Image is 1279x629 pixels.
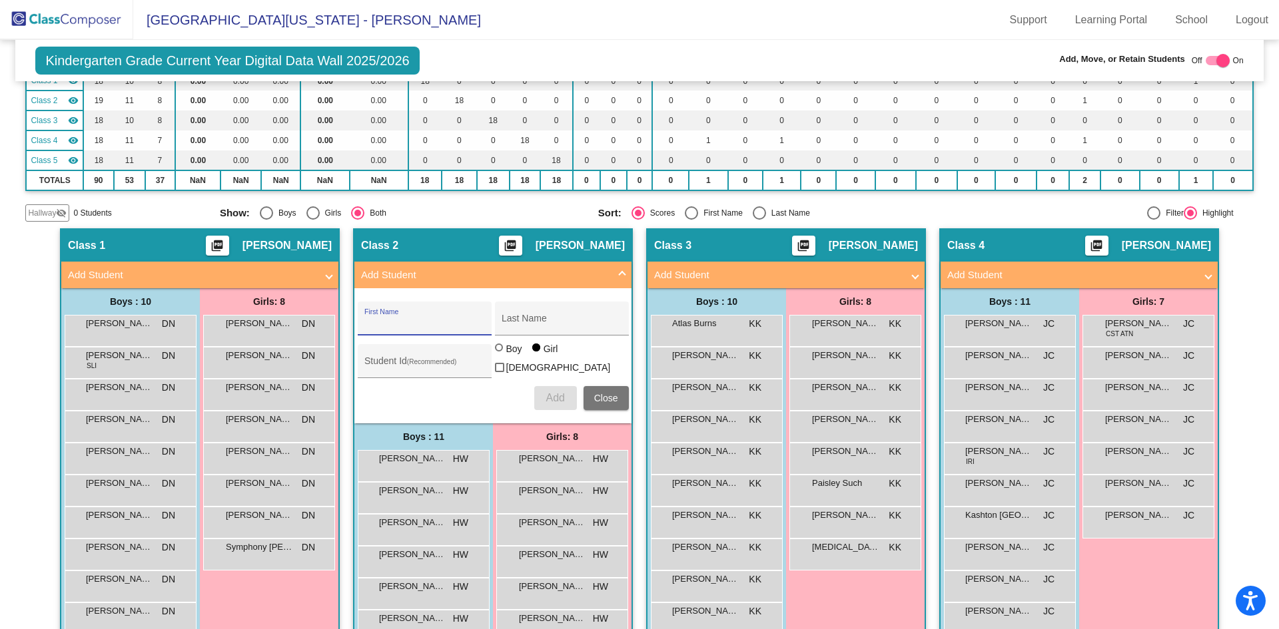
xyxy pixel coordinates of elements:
[1085,236,1108,256] button: Print Students Details
[1140,170,1179,190] td: 0
[242,239,332,252] span: [PERSON_NAME]
[672,381,739,394] span: [PERSON_NAME]
[1164,9,1218,31] a: School
[1037,110,1068,130] td: 0
[31,134,57,146] span: Class 4
[1122,239,1211,252] span: [PERSON_NAME]
[300,170,349,190] td: NaN
[175,170,220,190] td: NaN
[1213,110,1253,130] td: 0
[801,170,836,190] td: 0
[1140,150,1179,170] td: 0
[1192,55,1202,67] span: Off
[540,170,572,190] td: 18
[86,349,153,362] span: [PERSON_NAME]
[1037,91,1068,110] td: 0
[600,150,627,170] td: 0
[836,130,875,150] td: 0
[766,207,810,219] div: Last Name
[652,150,689,170] td: 0
[226,413,292,426] span: [PERSON_NAME]
[652,130,689,150] td: 0
[114,91,145,110] td: 11
[672,413,739,426] span: [PERSON_NAME]
[477,130,509,150] td: 0
[947,268,1195,283] mat-panel-title: Add Student
[965,381,1032,394] span: [PERSON_NAME]
[763,170,801,190] td: 1
[273,207,296,219] div: Boys
[1037,150,1068,170] td: 0
[300,110,349,130] td: 0.00
[502,318,622,329] input: Last Name
[510,130,541,150] td: 18
[543,342,558,355] div: Girl
[1037,130,1068,150] td: 0
[68,239,105,252] span: Class 1
[916,130,957,150] td: 0
[302,413,315,427] span: DN
[350,150,408,170] td: 0.00
[68,95,79,106] mat-icon: visibility
[26,150,83,170] td: Suzanne Sircely - No Class Name
[1183,349,1194,363] span: JC
[728,130,763,150] td: 0
[350,130,408,150] td: 0.00
[875,150,916,170] td: 0
[220,130,261,150] td: 0.00
[672,445,739,458] span: [PERSON_NAME]
[600,110,627,130] td: 0
[540,110,572,130] td: 0
[1140,91,1179,110] td: 0
[209,239,225,258] mat-icon: picture_as_pdf
[573,150,600,170] td: 0
[361,268,609,283] mat-panel-title: Add Student
[995,150,1037,170] td: 0
[763,130,801,150] td: 1
[801,130,836,150] td: 0
[889,381,901,395] span: KK
[68,115,79,126] mat-icon: visibility
[749,349,761,363] span: KK
[1105,413,1172,426] span: [PERSON_NAME]
[889,349,901,363] span: KK
[133,9,481,31] span: [GEOGRAPHIC_DATA][US_STATE] - [PERSON_NAME]
[573,170,600,190] td: 0
[1100,150,1139,170] td: 0
[350,91,408,110] td: 0.00
[510,91,541,110] td: 0
[1043,381,1055,395] span: JC
[1100,170,1139,190] td: 0
[442,91,477,110] td: 18
[300,91,349,110] td: 0.00
[1105,317,1172,330] span: [PERSON_NAME]
[728,91,763,110] td: 0
[114,130,145,150] td: 11
[600,91,627,110] td: 0
[408,110,442,130] td: 0
[1069,150,1101,170] td: 0
[534,386,577,410] button: Add
[26,130,83,150] td: Julie Charboneau - No Class Name
[145,130,175,150] td: 7
[763,91,801,110] td: 0
[354,288,632,423] div: Add Student
[999,9,1058,31] a: Support
[916,170,957,190] td: 0
[300,150,349,170] td: 0.00
[698,207,743,219] div: First Name
[1043,317,1055,331] span: JC
[916,110,957,130] td: 0
[1213,150,1253,170] td: 0
[540,130,572,150] td: 0
[220,110,261,130] td: 0.00
[957,130,995,150] td: 0
[220,207,250,219] span: Show:
[1213,91,1253,110] td: 0
[672,317,739,330] span: Atlas Burns
[728,110,763,130] td: 0
[689,170,727,190] td: 1
[83,150,114,170] td: 18
[1043,349,1055,363] span: JC
[749,413,761,427] span: KK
